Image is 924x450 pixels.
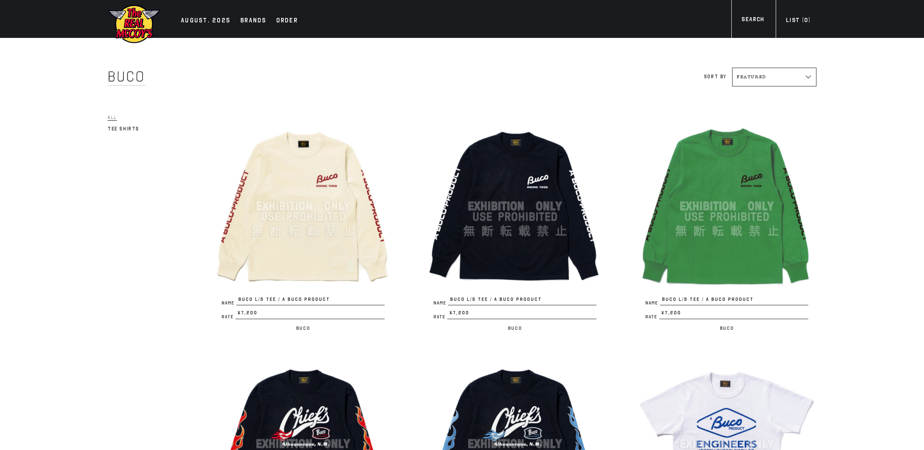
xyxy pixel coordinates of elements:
[637,323,816,333] p: Buco
[108,68,145,86] span: Buco
[804,17,808,24] span: 0
[637,117,816,296] img: BUCO L/S TEE / A BUCO PRODUCT
[448,296,596,306] span: BUCO L/S TEE / A BUCO PRODUCT
[240,15,266,27] div: Brands
[731,15,774,26] a: Search
[776,16,821,27] a: List (0)
[181,15,231,27] div: AUGUST. 2025
[645,301,660,305] span: Name
[447,309,596,319] span: ¥7,200
[425,117,605,296] img: BUCO L/S TEE / A BUCO PRODUCT
[425,323,605,333] p: Buco
[433,301,448,305] span: Name
[659,309,808,319] span: ¥7,200
[108,4,161,44] img: mccoys-exhibition
[276,15,298,27] div: Order
[213,117,393,296] img: BUCO L/S TEE / A BUCO PRODUCT
[704,74,726,79] label: Sort by
[222,315,235,319] span: Rate
[177,15,235,27] a: AUGUST. 2025
[108,112,117,122] a: All
[235,309,385,319] span: ¥7,200
[433,315,447,319] span: Rate
[645,315,659,319] span: Rate
[108,124,139,134] a: Tee Shirts
[222,301,236,305] span: Name
[213,323,393,333] p: Buco
[108,115,117,121] span: All
[637,117,816,333] a: BUCO L/S TEE / A BUCO PRODUCT NameBUCO L/S TEE / A BUCO PRODUCT Rate¥7,200 Buco
[741,15,764,26] div: Search
[272,15,302,27] a: Order
[108,126,139,132] span: Tee Shirts
[425,117,605,333] a: BUCO L/S TEE / A BUCO PRODUCT NameBUCO L/S TEE / A BUCO PRODUCT Rate¥7,200 Buco
[213,117,393,333] a: BUCO L/S TEE / A BUCO PRODUCT NameBUCO L/S TEE / A BUCO PRODUCT Rate¥7,200 Buco
[660,296,808,306] span: BUCO L/S TEE / A BUCO PRODUCT
[786,16,810,27] div: List ( )
[236,296,385,306] span: BUCO L/S TEE / A BUCO PRODUCT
